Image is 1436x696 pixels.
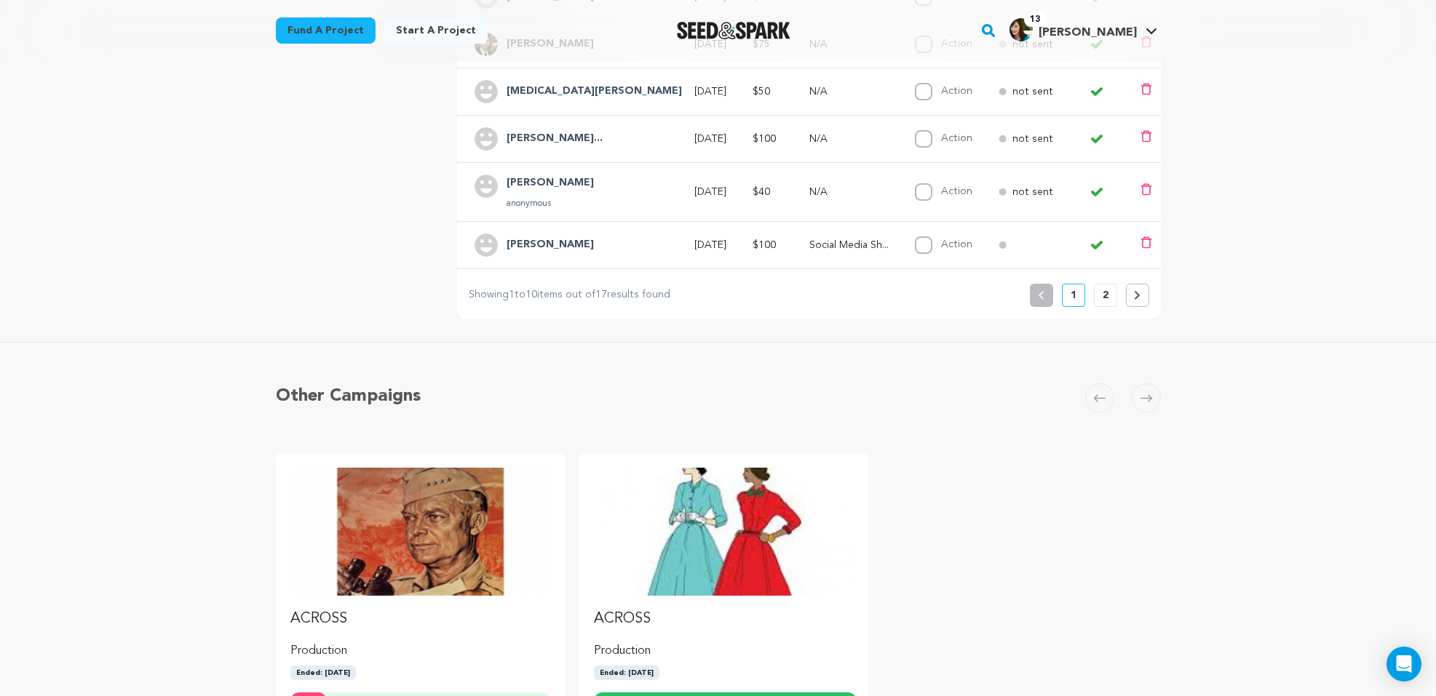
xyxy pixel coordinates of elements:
[475,175,498,198] img: user.png
[507,236,594,254] h4: Heather Russell
[677,22,791,39] img: Seed&Spark Logo Dark Mode
[276,383,421,409] h5: Other Campaigns
[594,665,659,680] span: Ended: [DATE]
[941,133,972,143] label: Action
[475,127,498,151] img: user.png
[475,233,498,257] img: user.png
[290,607,550,631] p: ACROSS
[753,240,776,250] span: $100
[384,17,488,44] a: Start a project
[1009,18,1137,41] div: Laura S.'s Profile
[694,132,726,146] p: [DATE]
[1103,288,1108,303] p: 2
[276,17,376,44] a: Fund a project
[507,175,594,192] h4: Brizzi
[1024,12,1046,27] span: 13
[941,239,972,249] label: Action
[753,187,770,197] span: $40
[507,83,682,100] h4: Makena Riendeau
[595,289,607,300] span: 17
[941,86,972,96] label: Action
[809,185,889,199] p: N/A
[507,198,594,209] p: anonymous
[1009,18,1033,41] img: Sweeney%20Laura%20%20headshot%201.jpg
[1012,185,1053,199] p: not sent
[594,607,854,631] p: ACROSS
[1012,132,1053,146] p: not sent
[809,84,889,99] p: N/A
[1007,15,1160,41] a: Laura S.'s Profile
[694,238,726,252] p: [DATE]
[694,84,726,99] p: [DATE]
[290,665,356,680] span: Ended: [DATE]
[290,642,550,660] p: production
[509,289,515,300] span: 1
[1094,284,1117,307] button: 2
[1387,647,1421,681] div: Open Intercom Messenger
[694,185,726,199] p: [DATE]
[941,186,972,196] label: Action
[507,130,603,148] h4: Melissa Sylvester
[1012,84,1053,99] p: not sent
[677,22,791,39] a: Seed&Spark Homepage
[753,134,776,144] span: $100
[594,642,854,660] p: production
[809,238,889,252] p: Social Media Shoutout Thank you
[809,132,889,146] p: N/A
[469,287,670,304] p: Showing to items out of results found
[1071,288,1076,303] p: 1
[1062,284,1085,307] button: 1
[525,289,537,300] span: 10
[475,80,498,103] img: user.png
[753,87,770,97] span: $50
[1039,27,1137,39] span: [PERSON_NAME]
